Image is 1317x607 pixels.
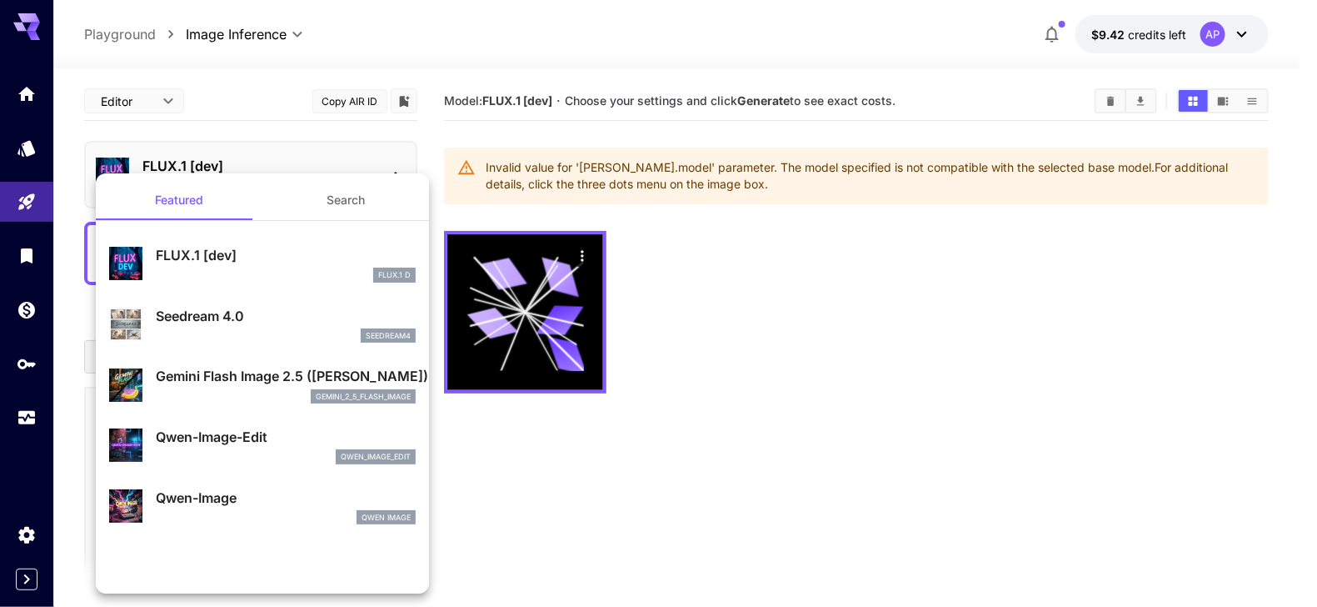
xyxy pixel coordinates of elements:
[366,330,411,342] p: seedream4
[156,366,416,386] p: Gemini Flash Image 2.5 ([PERSON_NAME])
[156,488,416,508] p: Qwen-Image
[156,245,416,265] p: FLUX.1 [dev]
[109,420,416,471] div: Qwen-Image-Editqwen_image_edit
[341,451,411,463] p: qwen_image_edit
[156,427,416,447] p: Qwen-Image-Edit
[316,391,411,403] p: gemini_2_5_flash_image
[109,359,416,410] div: Gemini Flash Image 2.5 ([PERSON_NAME])gemini_2_5_flash_image
[262,180,429,220] button: Search
[109,238,416,289] div: FLUX.1 [dev]FLUX.1 D
[362,512,411,524] p: Qwen Image
[109,299,416,350] div: Seedream 4.0seedream4
[378,269,411,281] p: FLUX.1 D
[96,180,262,220] button: Featured
[156,306,416,326] p: Seedream 4.0
[109,481,416,532] div: Qwen-ImageQwen Image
